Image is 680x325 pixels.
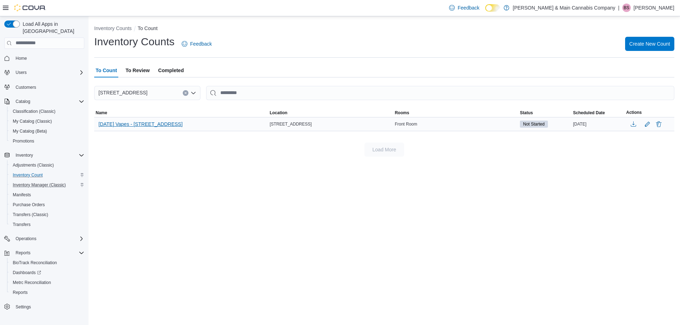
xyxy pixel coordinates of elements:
span: Purchase Orders [10,201,84,209]
button: Create New Count [625,37,674,51]
span: Catalog [16,99,30,104]
span: Manifests [13,192,31,198]
button: Load More [364,143,404,157]
button: [DATE] Vapes - [STREET_ADDRESS] [96,119,186,129]
span: Classification (Classic) [13,109,56,114]
span: My Catalog (Classic) [10,117,84,126]
button: My Catalog (Classic) [7,116,87,126]
span: Load More [373,146,396,153]
button: Location [268,109,393,117]
h1: Inventory Counts [94,35,175,49]
span: Customers [13,82,84,91]
span: Transfers (Classic) [13,212,48,217]
button: Name [94,109,268,117]
span: Users [16,70,27,75]
span: Feedback [458,4,479,11]
button: Delete [654,120,663,128]
p: | [618,4,619,12]
button: Inventory Counts [94,25,132,31]
a: Dashboards [7,268,87,278]
span: Reports [10,288,84,297]
button: Reports [13,249,33,257]
a: My Catalog (Classic) [10,117,55,126]
span: Adjustments (Classic) [13,162,54,168]
span: Create New Count [629,40,670,47]
span: Not Started [520,121,548,128]
a: Inventory Manager (Classic) [10,181,69,189]
a: BioTrack Reconciliation [10,259,60,267]
span: Metrc Reconciliation [10,278,84,287]
a: Feedback [179,37,215,51]
span: Inventory [13,151,84,159]
span: [DATE] Vapes - [STREET_ADDRESS] [98,121,183,128]
span: Completed [158,63,184,77]
button: Customers [1,82,87,92]
button: Inventory Count [7,170,87,180]
button: Metrc Reconciliation [7,278,87,288]
a: Manifests [10,191,34,199]
button: Settings [1,302,87,312]
div: Front Room [393,120,518,128]
span: Promotions [10,137,84,145]
button: Promotions [7,136,87,146]
button: Classification (Classic) [7,106,87,116]
span: Inventory Manager (Classic) [10,181,84,189]
span: Reports [16,250,30,256]
span: Actions [626,110,642,115]
p: [PERSON_NAME] & Main Cannabis Company [513,4,615,12]
a: Customers [13,83,39,92]
span: Reports [13,290,28,295]
span: Inventory [16,152,33,158]
button: Scheduled Date [572,109,625,117]
button: Clear input [183,90,188,96]
span: BioTrack Reconciliation [10,259,84,267]
button: Open list of options [191,90,196,96]
span: Not Started [523,121,545,127]
a: Metrc Reconciliation [10,278,54,287]
span: Customers [16,85,36,90]
input: This is a search bar. After typing your query, hit enter to filter the results lower in the page. [206,86,674,100]
button: Inventory [1,150,87,160]
span: Classification (Classic) [10,107,84,116]
span: BioTrack Reconciliation [13,260,57,266]
span: Rooms [395,110,409,116]
span: Manifests [10,191,84,199]
button: Inventory Manager (Classic) [7,180,87,190]
button: My Catalog (Beta) [7,126,87,136]
span: To Count [96,63,117,77]
a: Transfers [10,220,33,229]
button: Transfers [7,220,87,230]
span: Inventory Manager (Classic) [13,182,66,188]
button: Reports [1,248,87,258]
button: Operations [13,234,39,243]
span: [STREET_ADDRESS] [98,88,147,97]
span: Transfers [13,222,30,227]
div: [DATE] [572,120,625,128]
button: Rooms [393,109,518,117]
span: Operations [13,234,84,243]
button: Inventory [13,151,36,159]
button: Status [518,109,572,117]
button: Manifests [7,190,87,200]
span: Inventory Count [13,172,43,178]
span: Purchase Orders [13,202,45,208]
span: Settings [16,304,31,310]
span: Status [520,110,533,116]
span: Load All Apps in [GEOGRAPHIC_DATA] [20,21,84,35]
button: Transfers (Classic) [7,210,87,220]
input: Dark Mode [485,4,500,12]
button: Catalog [1,97,87,106]
span: Feedback [190,40,212,47]
button: Catalog [13,97,33,106]
button: BioTrack Reconciliation [7,258,87,268]
div: Barton Swan [622,4,631,12]
a: Settings [13,303,34,311]
nav: An example of EuiBreadcrumbs [94,25,674,33]
p: [PERSON_NAME] [634,4,674,12]
a: Inventory Count [10,171,46,179]
button: Purchase Orders [7,200,87,210]
a: Classification (Classic) [10,107,58,116]
span: Promotions [13,138,34,144]
span: Home [13,54,84,63]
